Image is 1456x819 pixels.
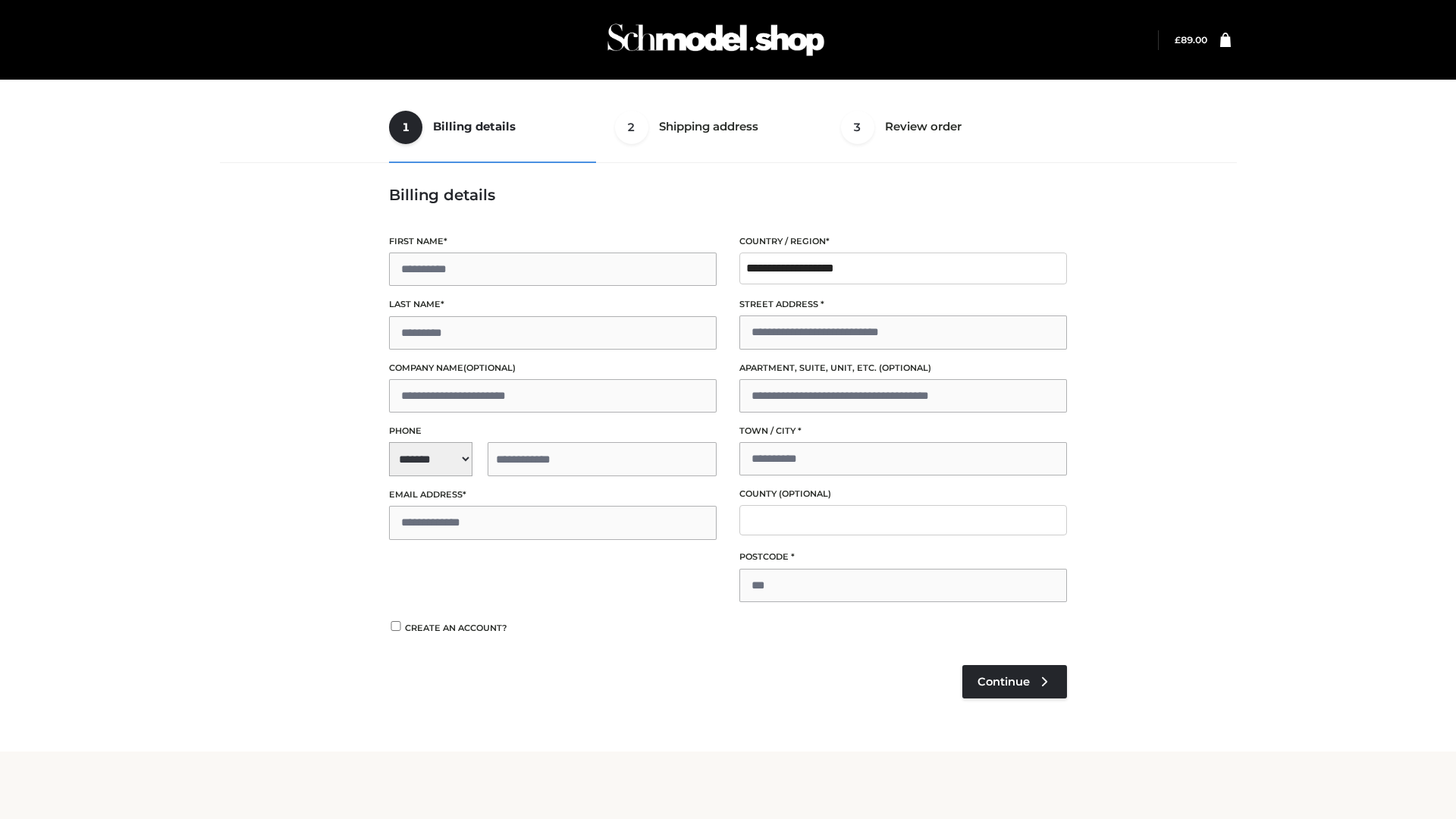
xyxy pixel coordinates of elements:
[405,623,507,633] span: Create an account?
[389,234,717,249] label: First name
[779,488,831,499] span: (optional)
[739,424,1067,438] label: Town / City
[389,297,717,312] label: Last name
[389,186,1067,204] h3: Billing details
[739,487,1067,501] label: County
[389,488,717,502] label: Email address
[389,621,403,631] input: Create an account?
[739,297,1067,312] label: Street address
[389,424,717,438] label: Phone
[739,550,1067,564] label: Postcode
[602,10,830,70] img: Schmodel Admin 964
[977,675,1030,689] span: Continue
[739,361,1067,375] label: Apartment, suite, unit, etc.
[463,362,516,373] span: (optional)
[962,665,1067,698] a: Continue
[1175,34,1207,45] a: £89.00
[1175,34,1181,45] span: £
[1175,34,1207,45] bdi: 89.00
[739,234,1067,249] label: Country / Region
[389,361,717,375] label: Company name
[879,362,931,373] span: (optional)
